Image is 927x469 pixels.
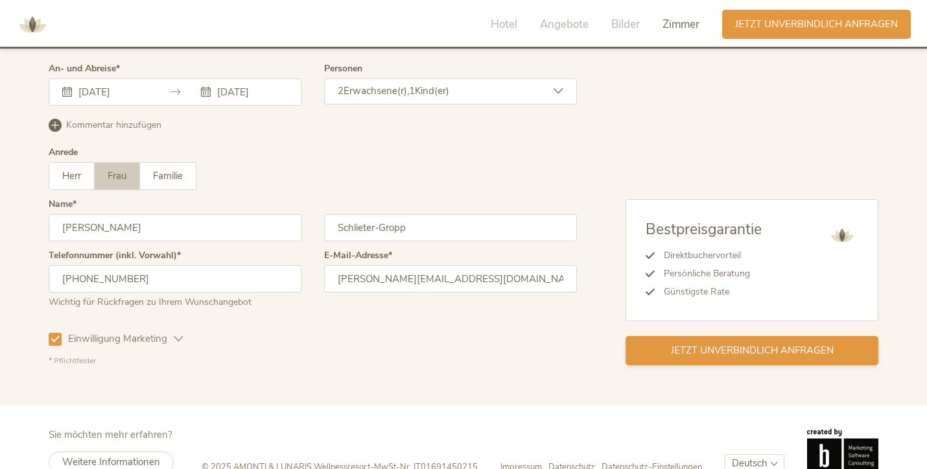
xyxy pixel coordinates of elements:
label: Name [49,200,76,209]
li: Günstigste Rate [655,283,762,301]
span: Bilder [611,17,640,32]
span: 1 [409,84,415,97]
label: Personen [324,64,362,73]
img: AMONTI & LUNARIS Wellnessresort [13,5,52,44]
span: Angebote [540,17,589,32]
span: Bestpreisgarantie [646,219,762,239]
li: Persönliche Beratung [655,265,762,283]
div: Anrede [49,148,78,157]
input: E-Mail-Adresse [324,265,577,293]
span: Frau [108,169,126,182]
li: Direktbuchervorteil [655,247,762,265]
span: Erwachsene(r), [344,84,409,97]
span: Kind(er) [415,84,449,97]
span: Familie [153,169,183,182]
div: * Pflichtfelder [49,355,577,367]
img: AMONTI & LUNARIS Wellnessresort [826,219,858,252]
span: Zimmer [663,17,699,32]
span: Herr [62,169,81,182]
span: Jetzt unverbindlich anfragen [735,18,898,31]
a: AMONTI & LUNARIS Wellnessresort [13,19,52,29]
div: Wichtig für Rückfragen zu Ihrem Wunschangebot [49,293,301,309]
span: Hotel [491,17,517,32]
input: Nachname [324,214,577,241]
input: Telefonnummer (inkl. Vorwahl) [49,265,301,293]
span: Sie möchten mehr erfahren? [49,428,172,441]
label: Telefonnummer (inkl. Vorwahl) [49,251,181,260]
span: Jetzt unverbindlich anfragen [671,344,834,357]
label: E-Mail-Adresse [324,251,392,260]
label: An- und Abreise [49,64,120,73]
span: 2 [338,84,344,97]
span: Kommentar hinzufügen [66,119,161,132]
input: Abreise [214,86,288,99]
input: Vorname [49,214,301,241]
span: Einwilligung Marketing [62,332,174,346]
span: Weitere Informationen [62,455,160,468]
input: Anreise [75,86,149,99]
